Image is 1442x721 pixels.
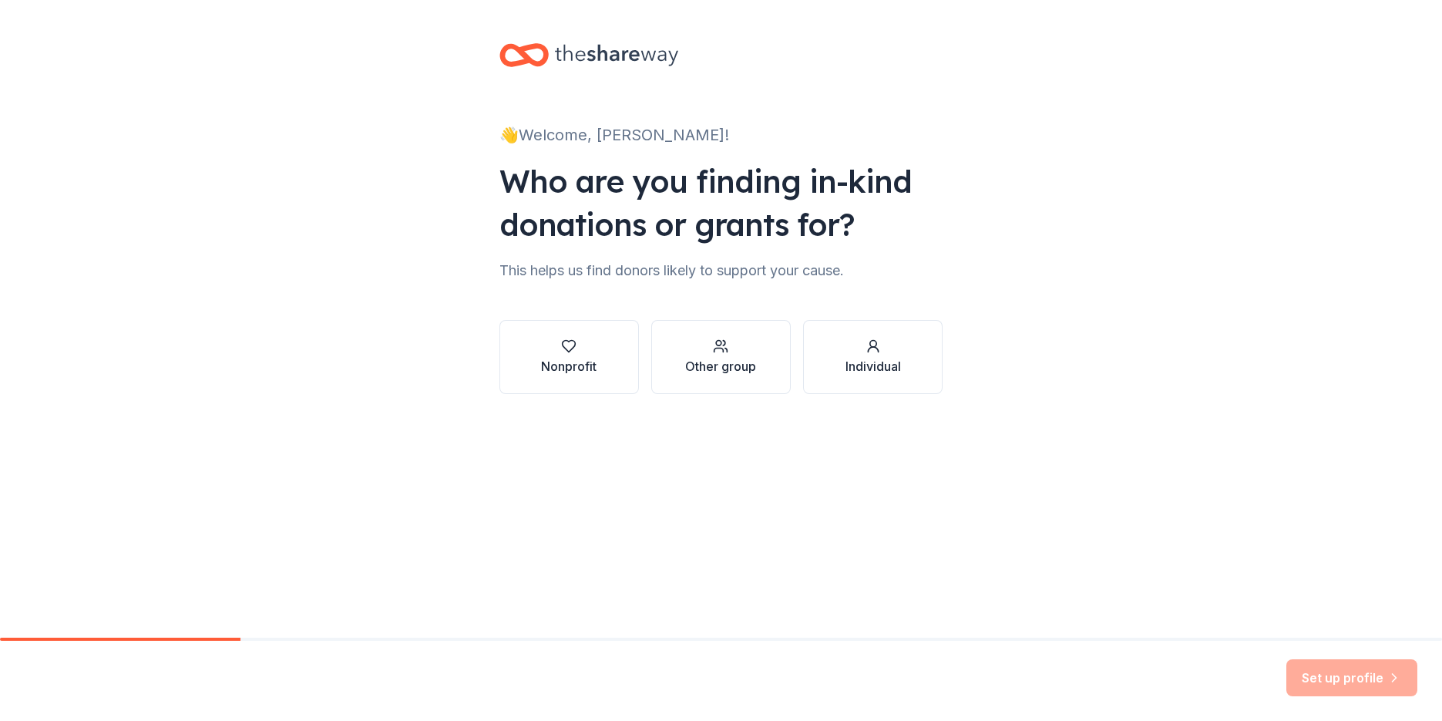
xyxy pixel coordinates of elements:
button: Nonprofit [499,320,639,394]
div: This helps us find donors likely to support your cause. [499,258,943,283]
div: Nonprofit [541,357,597,376]
button: Individual [803,320,943,394]
div: Who are you finding in-kind donations or grants for? [499,160,943,246]
div: 👋 Welcome, [PERSON_NAME]! [499,123,943,147]
div: Individual [845,357,901,376]
div: Other group [685,357,756,376]
button: Other group [651,320,791,394]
